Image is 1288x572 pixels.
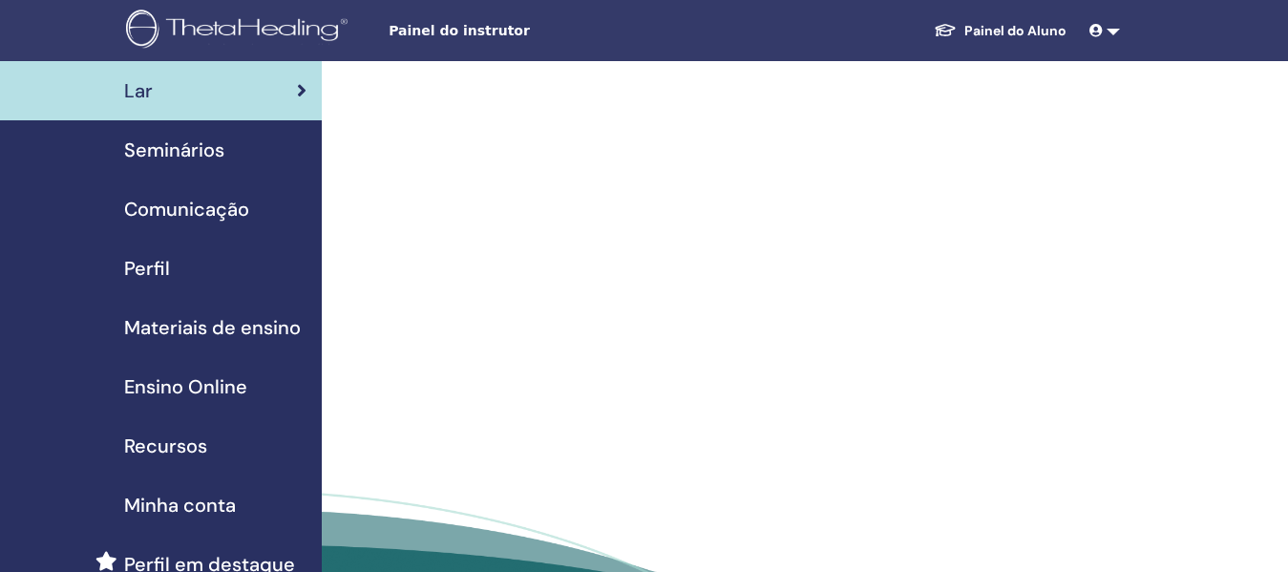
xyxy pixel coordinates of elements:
[124,491,236,519] span: Minha conta
[124,254,170,283] span: Perfil
[124,432,207,460] span: Recursos
[124,136,224,164] span: Seminários
[918,13,1082,49] a: Painel do Aluno
[124,76,153,105] span: Lar
[124,195,249,223] span: Comunicação
[389,21,675,41] span: Painel do instrutor
[124,313,301,342] span: Materiais de ensino
[934,22,957,38] img: graduation-cap-white.svg
[124,372,247,401] span: Ensino Online
[126,10,354,53] img: logo.png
